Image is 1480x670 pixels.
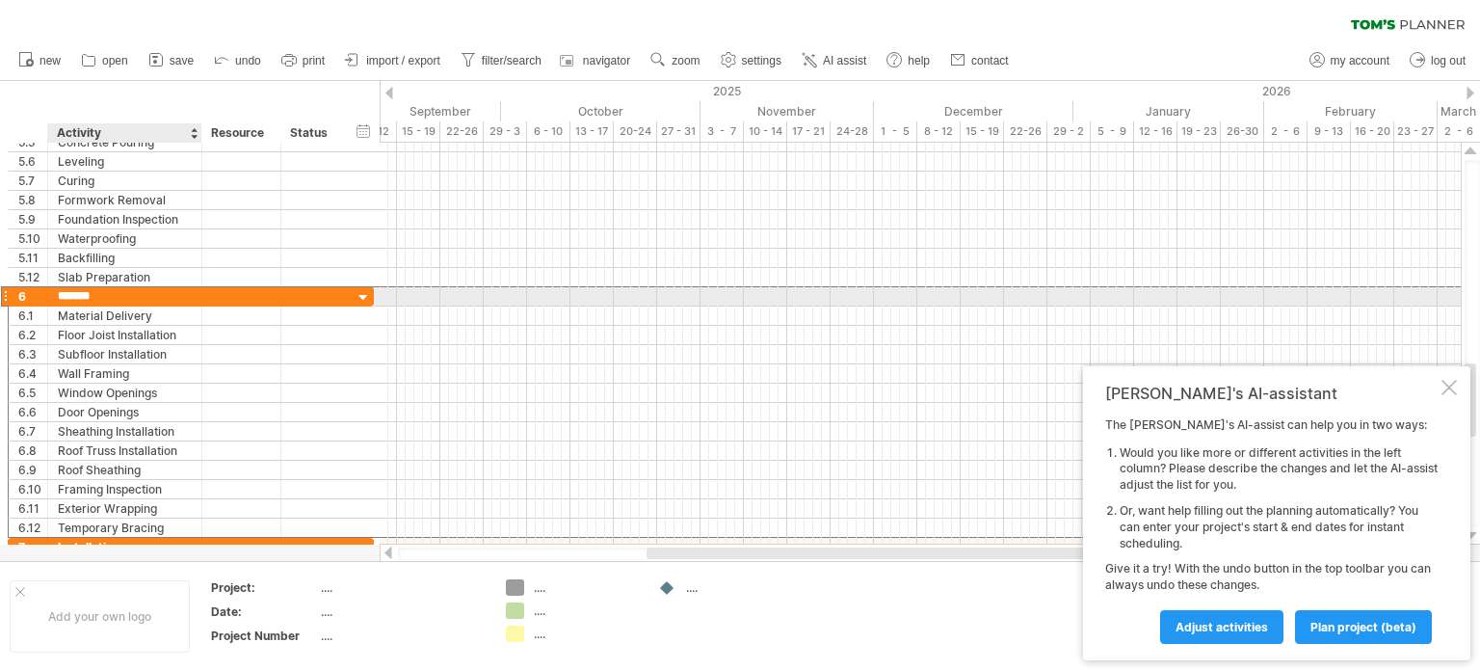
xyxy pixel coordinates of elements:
[1351,121,1394,142] div: 16 - 20
[235,54,261,67] span: undo
[144,48,199,73] a: save
[831,121,874,142] div: 24-28
[1394,121,1438,142] div: 23 - 27
[18,384,47,402] div: 6.5
[1120,445,1438,494] li: Would you like more or different activities in the left column? Please describe the changes and l...
[321,579,483,596] div: ....
[1073,101,1264,121] div: January 2026
[18,461,47,479] div: 6.9
[527,121,570,142] div: 6 - 10
[742,54,781,67] span: settings
[58,384,192,402] div: Window Openings
[58,519,192,537] div: Temporary Bracing
[58,268,192,286] div: Slab Preparation
[534,603,639,619] div: ....
[700,121,744,142] div: 3 - 7
[1310,620,1416,634] span: plan project (beta)
[13,48,66,73] a: new
[570,121,614,142] div: 13 - 17
[744,121,787,142] div: 10 - 14
[583,54,630,67] span: navigator
[340,48,446,73] a: import / export
[18,191,47,209] div: 5.8
[1295,610,1432,644] a: plan project (beta)
[18,229,47,248] div: 5.10
[823,54,866,67] span: AI assist
[1431,54,1466,67] span: log out
[18,326,47,344] div: 6.2
[18,364,47,383] div: 6.4
[501,101,700,121] div: October 2025
[211,628,317,644] div: Project Number
[58,480,192,498] div: Framing Inspection
[534,579,639,596] div: ....
[1004,121,1047,142] div: 22-26
[787,121,831,142] div: 17 - 21
[18,210,47,228] div: 5.9
[18,307,47,325] div: 6.1
[366,54,440,67] span: import / export
[58,461,192,479] div: Roof Sheathing
[58,364,192,383] div: Wall Framing
[945,48,1015,73] a: contact
[1120,503,1438,551] li: Or, want help filling out the planning automatically? You can enter your project's start & end da...
[1176,620,1268,634] span: Adjust activities
[303,54,325,67] span: print
[534,626,639,642] div: ....
[397,121,440,142] div: 15 - 19
[1405,48,1471,73] a: log out
[18,499,47,518] div: 6.11
[1264,121,1308,142] div: 2 - 6
[1177,121,1221,142] div: 19 - 23
[58,210,192,228] div: Foundation Inspection
[290,123,332,143] div: Status
[102,54,128,67] span: open
[1160,610,1283,644] a: Adjust activities
[211,123,270,143] div: Resource
[209,48,267,73] a: undo
[57,123,191,143] div: Activity
[18,480,47,498] div: 6.10
[58,172,192,190] div: Curing
[58,307,192,325] div: Material Delivery
[58,345,192,363] div: Subfloor Installation
[456,48,547,73] a: filter/search
[700,101,874,121] div: November 2025
[1331,54,1389,67] span: my account
[614,121,657,142] div: 20-24
[18,538,47,556] div: 7
[1091,121,1134,142] div: 5 - 9
[58,326,192,344] div: Floor Joist Installation
[440,121,484,142] div: 22-26
[58,249,192,267] div: Backfilling
[18,268,47,286] div: 5.12
[882,48,936,73] a: help
[40,54,61,67] span: new
[1264,101,1438,121] div: February 2026
[18,172,47,190] div: 5.7
[1105,417,1438,643] div: The [PERSON_NAME]'s AI-assist can help you in two ways: Give it a try! With the undo button in th...
[657,121,700,142] div: 27 - 31
[58,403,192,421] div: Door Openings
[76,48,134,73] a: open
[18,422,47,441] div: 6.7
[484,121,527,142] div: 29 - 3
[482,54,542,67] span: filter/search
[18,345,47,363] div: 6.3
[18,287,47,306] div: 6
[686,579,791,596] div: ....
[646,48,705,73] a: zoom
[58,499,192,518] div: Exterior Wrapping
[58,538,192,556] div: Installation
[321,628,483,644] div: ....
[58,442,192,460] div: Roof Truss Installation
[797,48,872,73] a: AI assist
[1221,121,1264,142] div: 26-30
[58,229,192,248] div: Waterproofing
[58,422,192,441] div: Sheathing Installation
[961,121,1004,142] div: 15 - 19
[10,580,190,653] div: Add your own logo
[58,152,192,171] div: Leveling
[1134,121,1177,142] div: 12 - 16
[1305,48,1395,73] a: my account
